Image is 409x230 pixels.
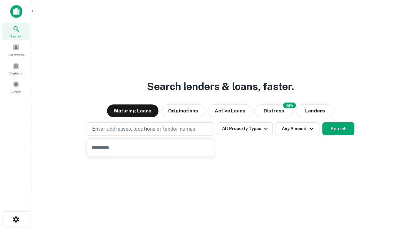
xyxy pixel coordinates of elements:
button: Enter addresses, locations or lender names [87,122,214,136]
iframe: Chat Widget [377,179,409,210]
button: Maturing Loans [107,104,158,117]
a: Saved [2,78,30,96]
button: Any Amount [275,122,320,135]
button: Search [322,122,354,135]
span: Contacts [10,71,22,76]
button: All Property Types [217,122,273,135]
span: Saved [12,89,21,94]
button: Originations [161,104,205,117]
button: Lenders [296,104,334,117]
a: Borrowers [2,41,30,58]
h3: Search lenders & loans, faster. [147,79,294,94]
span: Search [10,34,22,39]
a: Contacts [2,60,30,77]
div: NEW [283,103,296,108]
button: Active Loans [208,104,252,117]
span: Borrowers [8,52,24,57]
button: Search distressed loans with lien and other non-mortgage details. [255,104,293,117]
img: capitalize-icon.png [10,5,22,18]
p: Enter addresses, locations or lender names [92,125,195,133]
a: Search [2,23,30,40]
